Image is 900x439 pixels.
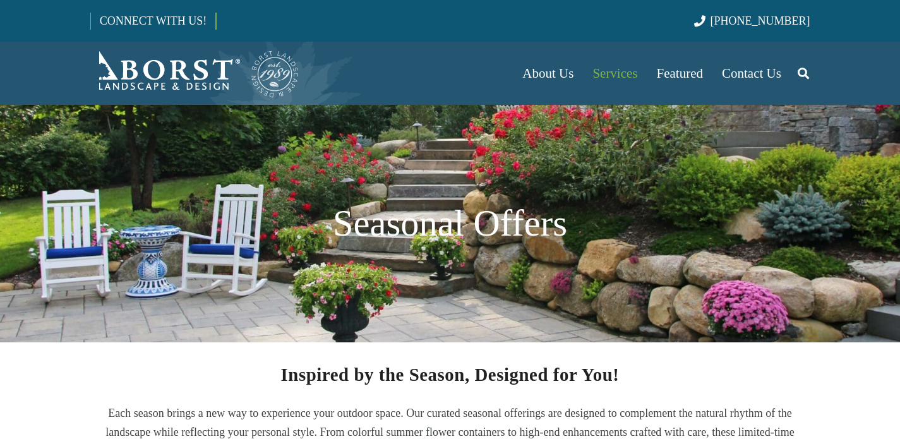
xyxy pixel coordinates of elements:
a: [PHONE_NUMBER] [694,15,810,27]
a: Borst-Logo [90,48,300,99]
span: Contact Us [722,66,781,81]
span: [PHONE_NUMBER] [711,15,810,27]
a: About Us [513,42,583,105]
span: Featured [657,66,703,81]
a: Search [791,57,816,89]
span: Inspired by the Season, Designed for You! [281,364,620,385]
span: Seasonal Offers [333,203,567,244]
a: CONNECT WITH US! [91,6,215,36]
span: About Us [522,66,573,81]
a: Featured [647,42,712,105]
span: Services [592,66,637,81]
a: Contact Us [712,42,791,105]
a: Services [583,42,647,105]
